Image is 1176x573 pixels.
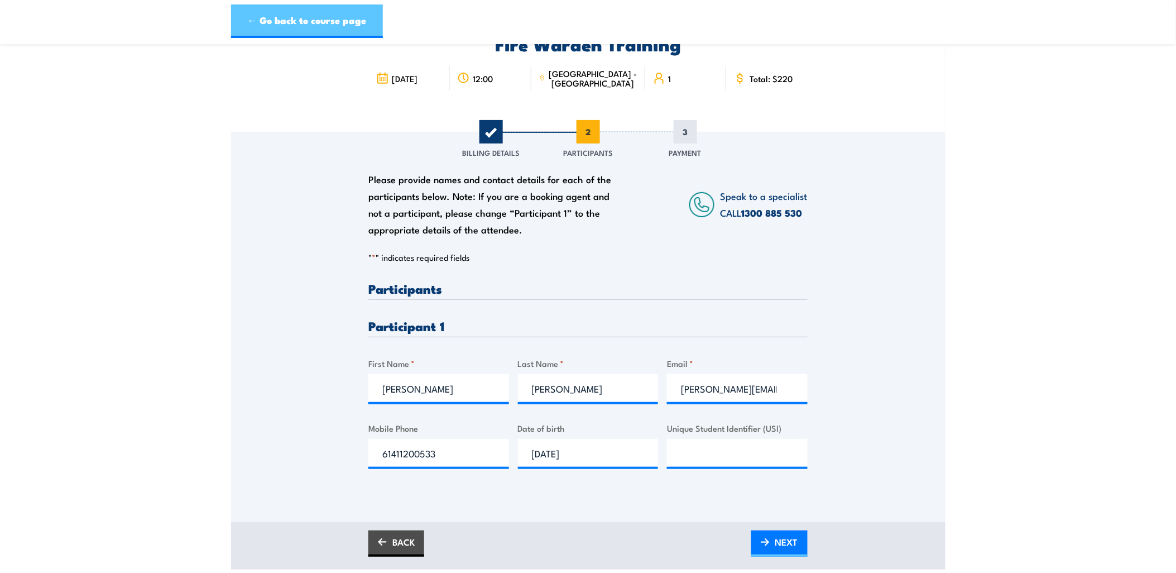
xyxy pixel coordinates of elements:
span: 1 [669,74,671,83]
span: 3 [674,120,697,144]
span: 2 [577,120,600,144]
div: Please provide names and contact details for each of the participants below. Note: If you are a b... [368,171,622,238]
h2: Fire Warden Training [368,36,808,51]
span: Participants [563,147,613,158]
span: 12:00 [473,74,493,83]
h3: Participants [368,282,808,295]
span: Billing Details [462,147,520,158]
label: Email [667,357,808,370]
h3: Participant 1 [368,319,808,332]
span: 1 [479,120,503,144]
label: Last Name [518,357,659,370]
span: [DATE] [392,74,417,83]
span: Total: $220 [750,74,793,83]
span: Speak to a specialist CALL [721,189,808,219]
p: " " indicates required fields [368,252,808,263]
span: NEXT [775,527,798,557]
span: Payment [669,147,702,158]
span: [GEOGRAPHIC_DATA] - [GEOGRAPHIC_DATA] [549,69,637,88]
label: First Name [368,357,509,370]
label: Unique Student Identifier (USI) [667,422,808,434]
a: NEXT [751,531,808,557]
label: Mobile Phone [368,422,509,434]
a: ← Go back to course page [231,4,383,38]
a: 1300 885 530 [742,206,803,220]
label: Date of birth [518,422,659,434]
a: BACK [368,531,424,557]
